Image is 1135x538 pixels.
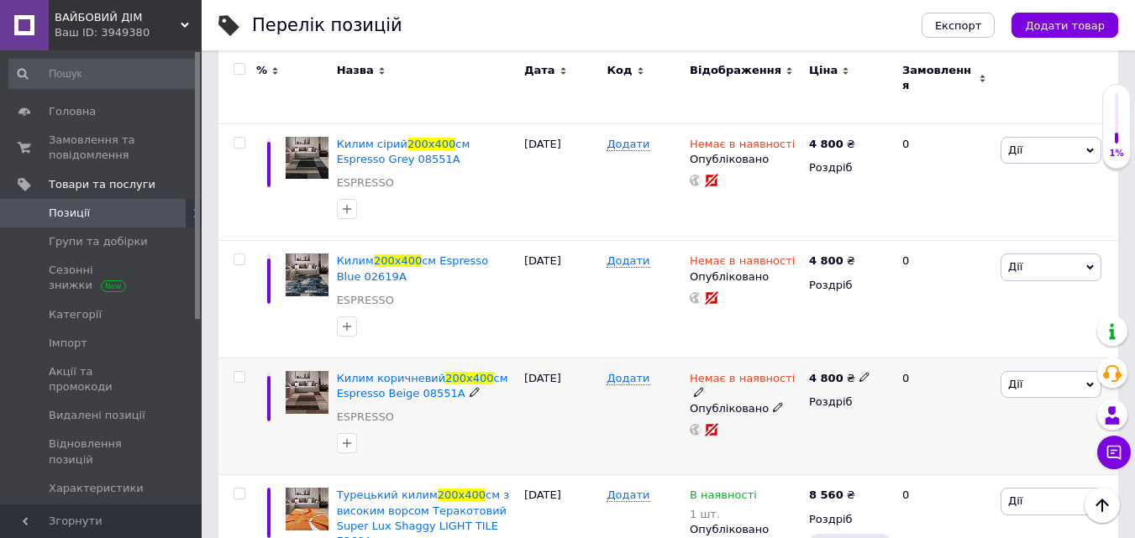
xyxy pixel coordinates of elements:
[49,133,155,163] span: Замовлення та повідомлення
[49,177,155,192] span: Товари та послуги
[252,17,402,34] div: Перелік позицій
[1008,494,1022,507] span: Дії
[809,253,855,269] div: ₴
[809,488,855,503] div: ₴
[690,63,781,78] span: Відображення
[809,137,855,152] div: ₴
[49,206,90,221] span: Позиції
[49,336,87,351] span: Імпорт
[809,138,843,150] b: 4 800
[690,269,801,285] div: Опубліковано
[520,241,603,358] div: [DATE]
[438,488,486,501] span: 200х400
[892,241,996,358] div: 0
[690,254,795,272] span: Немає в наявності
[520,358,603,475] div: [DATE]
[55,10,181,25] span: ВАЙБОВИЙ ДІМ
[337,175,394,191] a: ESPRESSO
[607,254,649,268] span: Додати
[337,372,446,384] span: Килим коричневий
[690,152,801,167] div: Опубліковано
[1097,436,1131,469] button: Чат з покупцем
[809,394,888,410] div: Роздріб
[49,364,155,394] span: Акції та промокоди
[922,13,996,38] button: Експорт
[286,137,328,180] img: Ковер серый 200х400 см Espresso Grey 08551A
[809,160,888,175] div: Роздріб
[809,63,838,78] span: Ціна
[337,138,470,165] span: см Espresso Grey 08551A
[809,488,843,501] b: 8 560
[337,293,394,308] a: ESPRESSO
[337,138,470,165] a: Килим сірий200х400см Espresso Grey 08551A
[49,263,155,293] span: Сезонні знижки
[690,138,795,155] span: Немає в наявності
[256,63,267,78] span: %
[524,63,555,78] span: Дата
[935,19,982,32] span: Експорт
[1025,19,1105,32] span: Додати товар
[1008,260,1022,273] span: Дії
[49,307,102,322] span: Категорії
[49,408,145,423] span: Видалені позиції
[520,123,603,241] div: [DATE]
[690,401,801,416] div: Опубліковано
[1103,148,1130,159] div: 1%
[55,25,202,40] div: Ваш ID: 3949380
[445,372,493,384] span: 200х400
[1085,488,1120,523] button: Наверх
[49,481,144,496] span: Характеристики
[286,371,328,414] img: Ковер коричневый 200х400 см Espresso Beige 08551A
[809,278,888,293] div: Роздріб
[607,63,632,78] span: Код
[286,253,328,296] img: Ковер 200х400 см Espresso Blue 02619A
[809,254,843,267] b: 4 800
[892,358,996,475] div: 0
[337,63,374,78] span: Назва
[1012,13,1118,38] button: Додати товар
[337,372,508,400] a: Килим коричневий200х400см Espresso Beige 08551A
[607,488,649,502] span: Додати
[892,123,996,241] div: 0
[337,254,488,282] a: Килим200х400см Espresso Blue 02619A
[286,488,328,530] img: Турецкий ковер 200х400 см с высоким ворсом Терракотовый Super Lux Shaggy LIGHT TILE 7368А
[902,63,975,93] span: Замовлення
[407,138,455,150] span: 200х400
[809,372,843,384] b: 4 800
[49,234,148,249] span: Групи та добірки
[49,436,155,467] span: Відновлення позицій
[337,410,394,425] a: ESPRESSO
[337,488,438,501] span: Турецький килим
[690,372,795,389] span: Немає в наявності
[690,488,757,506] span: В наявності
[374,254,422,267] span: 200х400
[809,371,870,386] div: ₴
[1008,144,1022,156] span: Дії
[8,59,198,89] input: Пошук
[337,254,374,267] span: Килим
[49,104,96,119] span: Головна
[690,522,801,537] div: Опубліковано
[337,138,407,150] span: Килим сірий
[607,138,649,151] span: Додати
[809,512,888,527] div: Роздріб
[337,254,488,282] span: см Espresso Blue 02619A
[1008,378,1022,390] span: Дії
[607,372,649,385] span: Додати
[690,508,757,520] div: 1 шт.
